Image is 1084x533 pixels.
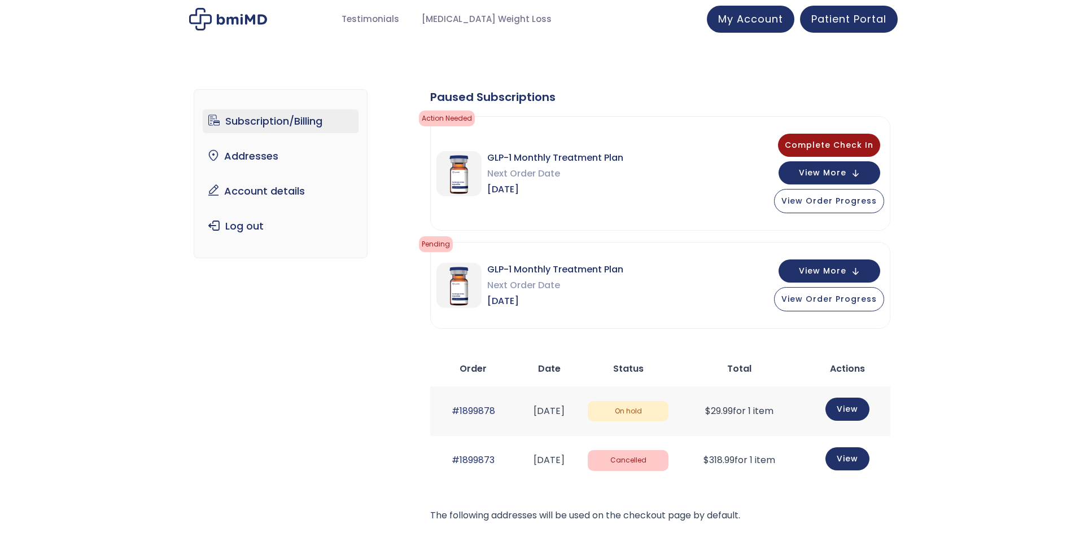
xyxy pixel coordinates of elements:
[203,109,359,133] a: Subscription/Billing
[203,144,359,168] a: Addresses
[452,404,495,417] a: #1899878
[452,453,495,466] a: #1899873
[419,236,453,252] span: pending
[419,111,475,126] span: Action Needed
[718,12,783,26] span: My Account
[705,404,733,417] span: 29.99
[774,189,884,213] button: View Order Progress
[799,267,846,275] span: View More
[800,6,898,33] a: Patient Portal
[534,453,565,466] time: [DATE]
[811,12,886,26] span: Patient Portal
[487,293,623,309] span: [DATE]
[342,13,399,26] span: Testimonials
[422,13,552,26] span: [MEDICAL_DATA] Weight Loss
[781,195,877,206] span: View Order Progress
[410,8,563,30] a: [MEDICAL_DATA] Weight Loss
[538,362,561,375] span: Date
[430,89,890,105] div: Paused Subscriptions
[830,362,865,375] span: Actions
[203,179,359,203] a: Account details
[430,508,890,523] p: The following addresses will be used on the checkout page by default.
[707,6,794,33] a: My Account
[703,453,735,466] span: 318.99
[330,8,410,30] a: Testimonials
[779,161,880,184] button: View More
[487,150,623,166] span: GLP-1 Monthly Treatment Plan
[189,8,267,30] img: My account
[674,386,804,435] td: for 1 item
[703,453,709,466] span: $
[203,214,359,238] a: Log out
[588,401,668,422] span: On hold
[779,259,880,283] button: View More
[588,450,668,471] span: Cancelled
[487,182,623,197] span: [DATE]
[194,89,368,258] nav: Account pages
[534,404,565,417] time: [DATE]
[825,398,869,421] a: View
[460,362,487,375] span: Order
[487,262,623,277] span: GLP-1 Monthly Treatment Plan
[613,362,644,375] span: Status
[799,169,846,177] span: View More
[774,287,884,311] button: View Order Progress
[825,447,869,470] a: View
[781,293,877,305] span: View Order Progress
[705,404,711,417] span: $
[778,134,880,157] button: Complete Check In
[785,139,873,151] span: Complete Check In
[727,362,751,375] span: Total
[487,277,623,293] span: Next Order Date
[674,436,804,485] td: for 1 item
[487,166,623,182] span: Next Order Date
